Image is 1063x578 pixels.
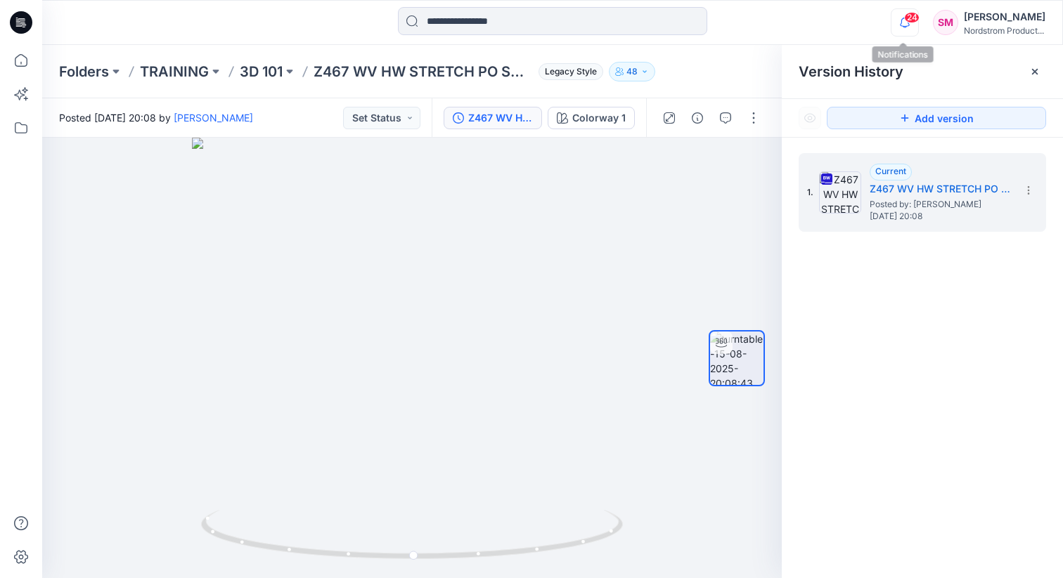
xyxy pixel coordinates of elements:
button: Add version [827,107,1046,129]
p: Z467 WV HW STRETCH PO SHORT [314,62,533,81]
a: Folders [59,62,109,81]
button: Show Hidden Versions [799,107,821,129]
div: Colorway 1 [572,110,626,126]
p: 48 [626,64,638,79]
button: Z467 WV HW STRETCH PO SHORT [444,107,542,129]
button: Legacy Style [533,62,603,81]
img: Z467 WV HW STRETCH PO SHORT [819,171,861,214]
span: 1. [807,186,813,199]
a: 3D 101 [240,62,283,81]
div: [PERSON_NAME] [964,8,1045,25]
button: Details [686,107,709,129]
div: Nordstrom Product... [964,25,1045,36]
span: Current [875,166,906,176]
span: Version History [799,63,903,80]
div: SM [933,10,958,35]
span: [DATE] 20:08 [870,211,1010,221]
button: 48 [609,62,655,81]
button: Close [1029,66,1041,77]
div: Z467 WV HW STRETCH PO SHORT [468,110,533,126]
a: [PERSON_NAME] [174,112,253,124]
a: TRAINING [140,62,209,81]
span: Legacy Style [539,63,603,80]
span: Posted by: Savannah Mather [870,197,1010,211]
h5: Z467 WV HW STRETCH PO SHORT [870,180,1010,197]
span: Posted [DATE] 20:08 by [59,110,253,125]
button: Colorway 1 [548,107,635,129]
span: 24 [904,12,920,23]
img: turntable-15-08-2025-20:08:43 [710,331,764,385]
